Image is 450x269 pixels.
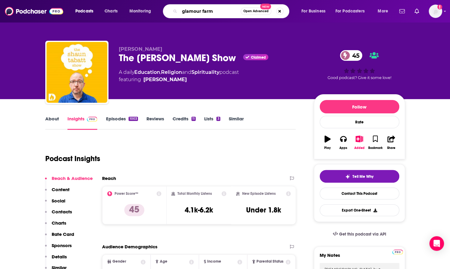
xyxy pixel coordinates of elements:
[45,198,65,209] button: Social
[45,220,66,231] button: Charts
[335,7,365,16] span: For Podcasters
[52,254,67,260] p: Details
[71,6,101,16] button: open menu
[241,8,271,15] button: Open AdvancedNew
[45,175,93,187] button: Reach & Audience
[373,6,396,16] button: open menu
[397,6,407,16] a: Show notifications dropdown
[191,69,219,75] a: Spirituality
[134,69,160,75] a: Education
[320,132,335,153] button: Play
[46,42,107,103] img: The Shaun Tabatt Show
[351,132,367,153] button: Added
[119,46,162,52] span: [PERSON_NAME]
[320,188,399,199] a: Contact This Podcast
[129,7,151,16] span: Monitoring
[320,116,399,128] div: Rate
[297,6,333,16] button: open menu
[45,187,70,198] button: Content
[207,260,221,264] span: Income
[169,4,295,18] div: Search podcasts, credits, & more...
[5,5,63,17] img: Podchaser - Follow, Share and Rate Podcasts
[345,174,350,179] img: tell me why sparkle
[173,116,196,130] a: Credits11
[52,243,72,248] p: Sponsors
[119,76,239,83] span: featuring
[45,254,67,265] button: Details
[242,191,276,196] h2: New Episode Listens
[346,50,362,61] span: 45
[52,220,66,226] p: Charts
[352,174,373,179] span: Tell Me Why
[102,244,157,250] h2: Audience Demographics
[204,116,220,130] a: Lists3
[331,6,373,16] button: open menu
[335,132,351,153] button: Apps
[143,76,187,83] a: Shaun Tabatt
[412,6,421,16] a: Show notifications dropdown
[52,198,65,204] p: Social
[160,260,167,264] span: Age
[216,117,220,121] div: 3
[106,116,138,130] a: Episodes1003
[45,116,59,130] a: About
[339,146,347,150] div: Apps
[112,260,126,264] span: Gender
[251,56,266,59] span: Claimed
[320,204,399,216] button: Export One-Sheet
[437,5,442,9] svg: Add a profile image
[246,205,281,215] h3: Under 1.8k
[429,5,442,18] img: User Profile
[368,146,382,150] div: Bookmark
[392,250,403,254] img: Podchaser Pro
[87,117,98,122] img: Podchaser Pro
[320,100,399,113] button: Follow
[324,146,331,150] div: Play
[392,249,403,254] a: Pro website
[160,69,161,75] span: ,
[52,187,70,192] p: Content
[146,116,164,130] a: Reviews
[105,7,118,16] span: Charts
[119,69,239,83] div: A daily podcast
[354,146,365,150] div: Added
[320,252,399,263] label: My Notes
[378,7,388,16] span: More
[383,132,399,153] button: Share
[45,154,100,163] h1: Podcast Insights
[177,191,212,196] h2: Total Monthly Listens
[429,5,442,18] span: Logged in as nwierenga
[115,191,138,196] h2: Power Score™
[185,205,213,215] h3: 4.1k-6.2k
[340,50,362,61] a: 45
[301,7,325,16] span: For Business
[67,116,98,130] a: InsightsPodchaser Pro
[52,231,74,237] p: Rate Card
[260,4,271,9] span: New
[52,175,93,181] p: Reach & Audience
[191,117,196,121] div: 11
[101,6,121,16] a: Charts
[161,69,182,75] a: Religion
[320,170,399,183] button: tell me why sparkleTell Me Why
[314,46,405,84] div: 45Good podcast? Give it some love!
[52,209,72,215] p: Contacts
[45,243,72,254] button: Sponsors
[328,227,391,242] a: Get this podcast via API
[124,204,144,216] p: 45
[102,175,116,181] h2: Reach
[256,260,283,264] span: Parental Status
[229,116,244,130] a: Similar
[387,146,395,150] div: Share
[367,132,383,153] button: Bookmark
[45,209,72,220] button: Contacts
[182,69,191,75] span: and
[328,75,391,80] span: Good podcast? Give it some love!
[45,231,74,243] button: Rate Card
[339,232,386,237] span: Get this podcast via API
[75,7,93,16] span: Podcasts
[429,236,444,251] div: Open Intercom Messenger
[129,117,138,121] div: 1003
